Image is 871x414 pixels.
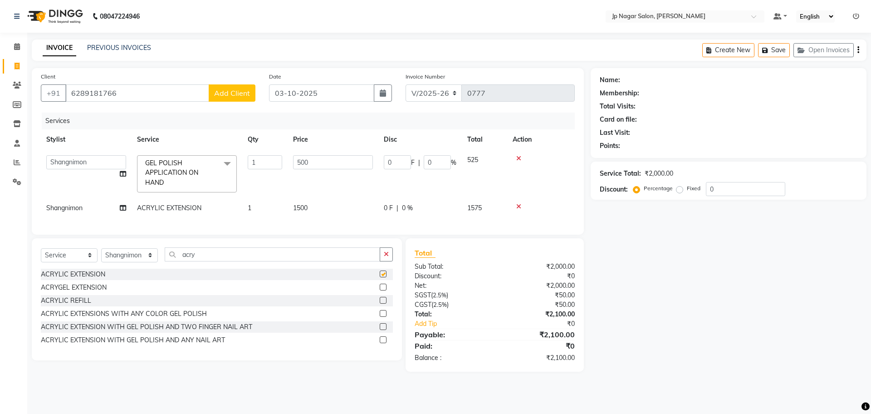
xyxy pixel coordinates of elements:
[600,102,636,111] div: Total Visits:
[408,271,494,281] div: Discount:
[462,129,507,150] th: Total
[600,75,620,85] div: Name:
[65,84,209,102] input: Search by Name/Mobile/Email/Code
[467,156,478,164] span: 525
[600,185,628,194] div: Discount:
[87,44,151,52] a: PREVIOUS INVOICES
[137,204,201,212] span: ACRYLIC EXTENSION
[408,300,494,310] div: ( )
[433,291,446,299] span: 2.5%
[396,203,398,213] span: |
[43,40,76,56] a: INVOICE
[600,128,630,138] div: Last Visit:
[600,141,620,151] div: Points:
[384,203,393,213] span: 0 F
[23,4,85,29] img: logo
[758,43,790,57] button: Save
[509,319,581,329] div: ₹0
[242,129,288,150] th: Qty
[408,340,494,351] div: Paid:
[600,115,637,124] div: Card on file:
[41,270,105,279] div: ACRYLIC EXTENSION
[494,329,581,340] div: ₹2,100.00
[408,262,494,271] div: Sub Total:
[408,353,494,363] div: Balance :
[408,281,494,291] div: Net:
[165,247,380,261] input: Search or Scan
[467,204,482,212] span: 1575
[402,203,413,213] span: 0 %
[494,281,581,291] div: ₹2,000.00
[164,178,168,187] a: x
[494,300,581,310] div: ₹50.00
[494,291,581,300] div: ₹50.00
[494,262,581,271] div: ₹2,000.00
[411,158,415,168] span: F
[214,89,250,98] span: Add Client
[248,204,251,212] span: 1
[41,129,132,150] th: Stylist
[600,169,641,178] div: Service Total:
[415,291,431,299] span: SGST
[433,301,447,308] span: 2.5%
[145,159,198,187] span: GEL POLISH APPLICATION ON HAND
[494,340,581,351] div: ₹0
[494,310,581,319] div: ₹2,100.00
[494,353,581,363] div: ₹2,100.00
[451,158,456,168] span: %
[288,129,378,150] th: Price
[41,322,252,332] div: ACRYLIC EXTENSION WITH GEL POLISH AND TWO FINGER NAIL ART
[687,184,700,192] label: Fixed
[645,169,673,178] div: ₹2,000.00
[507,129,575,150] th: Action
[41,283,107,292] div: ACRYGEL EXTENSION
[41,309,207,319] div: ACRYLIC EXTENSIONS WITH ANY COLOR GEL POLISH
[793,43,854,57] button: Open Invoices
[600,89,639,98] div: Membership:
[132,129,242,150] th: Service
[41,335,225,345] div: ACRYLIC EXTENSION WITH GEL POLISH AND ANY NAIL ART
[408,329,494,340] div: Payable:
[408,310,494,319] div: Total:
[494,271,581,281] div: ₹0
[408,291,494,300] div: ( )
[41,296,91,306] div: ACRYLIC REFILL
[415,248,435,258] span: Total
[418,158,420,168] span: |
[644,184,673,192] label: Percentage
[100,4,140,29] b: 08047224946
[42,113,582,129] div: Services
[702,43,754,57] button: Create New
[41,73,55,81] label: Client
[406,73,445,81] label: Invoice Number
[293,204,308,212] span: 1500
[378,129,462,150] th: Disc
[408,319,509,329] a: Add Tip
[415,301,431,309] span: CGST
[209,84,255,102] button: Add Client
[41,84,66,102] button: +91
[46,204,83,212] span: Shangnimon
[269,73,281,81] label: Date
